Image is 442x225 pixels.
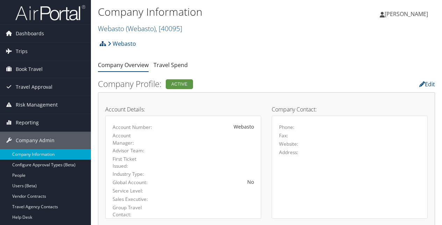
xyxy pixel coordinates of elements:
span: Travel Approval [16,78,52,96]
label: Sales Executive: [113,196,153,203]
label: Address: [279,149,298,156]
h4: Company Contact: [272,107,428,112]
label: Account Manager: [113,132,153,146]
span: Book Travel [16,60,43,78]
span: Company Admin [16,132,55,149]
label: Group Travel Contact: [113,204,153,218]
span: Trips [16,43,28,60]
label: First Ticket Issued: [113,155,153,170]
label: Industry Type: [113,170,153,177]
label: Advisor Team: [113,147,153,154]
a: Edit [419,80,435,88]
span: [PERSON_NAME] [385,10,428,18]
div: No [163,178,254,186]
span: Reporting [16,114,39,131]
a: Webasto [98,24,182,33]
label: Global Account: [113,179,153,186]
a: Webasto [108,37,136,51]
a: Company Overview [98,61,149,69]
label: Account Number: [113,124,153,131]
h2: Company Profile: [98,78,319,90]
label: Service Level: [113,187,153,194]
label: Website: [279,140,298,147]
span: Risk Management [16,96,58,114]
img: airportal-logo.png [15,5,85,21]
div: Active [166,79,193,89]
span: Dashboards [16,25,44,42]
a: Travel Spend [154,61,188,69]
label: Fax: [279,132,288,139]
span: , [ 40095 ] [156,24,182,33]
div: Webasto [163,123,254,130]
h1: Company Information [98,5,323,19]
h4: Account Details: [105,107,261,112]
a: [PERSON_NAME] [380,3,435,24]
span: ( Webasto ) [126,24,156,33]
label: Phone: [279,124,294,131]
